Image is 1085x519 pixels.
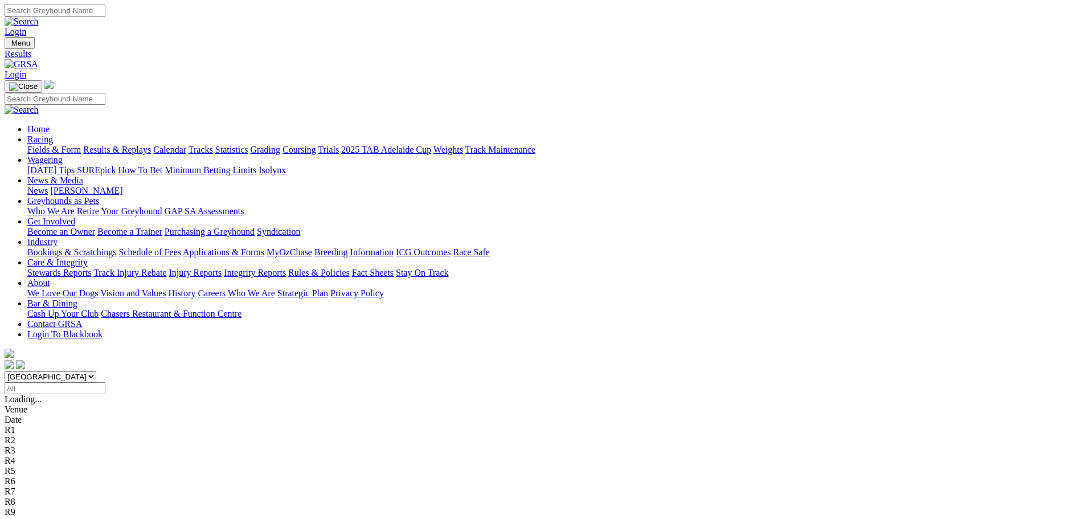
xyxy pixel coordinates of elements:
div: Wagering [27,165,1080,175]
a: Grading [251,145,280,154]
a: Racing [27,134,53,144]
a: Who We Are [228,288,275,298]
a: Wagering [27,155,63,165]
a: Track Injury Rebate [93,268,166,277]
a: SUREpick [77,165,116,175]
div: Care & Integrity [27,268,1080,278]
img: Search [5,17,39,27]
a: Purchasing a Greyhound [165,227,255,236]
a: History [168,288,195,298]
span: Menu [11,39,30,47]
a: Greyhounds as Pets [27,196,99,206]
a: Minimum Betting Limits [165,165,256,175]
a: 2025 TAB Adelaide Cup [341,145,431,154]
div: R6 [5,476,1080,487]
a: Rules & Policies [288,268,350,277]
a: Cash Up Your Club [27,309,99,318]
a: Breeding Information [314,247,394,257]
div: Get Involved [27,227,1080,237]
input: Search [5,5,105,17]
div: R3 [5,446,1080,456]
div: R4 [5,456,1080,466]
a: Syndication [257,227,300,236]
a: Results [5,49,1080,59]
a: Care & Integrity [27,258,88,267]
div: Greyhounds as Pets [27,206,1080,216]
a: Contact GRSA [27,319,82,329]
a: News & Media [27,175,83,185]
a: Results & Replays [83,145,151,154]
a: [DATE] Tips [27,165,75,175]
a: Get Involved [27,216,75,226]
a: About [27,278,50,288]
div: Racing [27,145,1080,155]
a: Applications & Forms [183,247,264,257]
a: Fact Sheets [352,268,394,277]
a: Injury Reports [169,268,222,277]
div: Industry [27,247,1080,258]
a: We Love Our Dogs [27,288,98,298]
a: Integrity Reports [224,268,286,277]
img: facebook.svg [5,360,14,369]
a: Bar & Dining [27,299,77,308]
a: MyOzChase [267,247,312,257]
img: twitter.svg [16,360,25,369]
div: R9 [5,507,1080,517]
a: Schedule of Fees [118,247,181,257]
button: Toggle navigation [5,37,35,49]
span: Loading... [5,394,42,404]
a: Industry [27,237,58,247]
img: GRSA [5,59,38,70]
a: Login [5,27,26,36]
a: Trials [318,145,339,154]
a: Careers [198,288,226,298]
div: News & Media [27,186,1080,196]
div: R8 [5,497,1080,507]
a: Stewards Reports [27,268,91,277]
a: GAP SA Assessments [165,206,244,216]
div: R1 [5,425,1080,435]
a: Retire Your Greyhound [77,206,162,216]
a: Tracks [189,145,213,154]
a: Login [5,70,26,79]
img: Close [9,82,38,91]
a: Strategic Plan [277,288,328,298]
a: Chasers Restaurant & Function Centre [101,309,241,318]
div: R2 [5,435,1080,446]
a: Coursing [282,145,316,154]
a: How To Bet [118,165,163,175]
a: Isolynx [259,165,286,175]
a: Who We Are [27,206,75,216]
a: Privacy Policy [330,288,384,298]
a: Bookings & Scratchings [27,247,116,257]
a: News [27,186,48,195]
div: About [27,288,1080,299]
a: Track Maintenance [465,145,535,154]
a: ICG Outcomes [396,247,451,257]
a: Weights [433,145,463,154]
div: R7 [5,487,1080,497]
img: Search [5,105,39,115]
a: Calendar [153,145,186,154]
a: Become an Owner [27,227,95,236]
a: Stay On Track [396,268,448,277]
a: Race Safe [453,247,489,257]
a: Vision and Values [100,288,166,298]
a: Fields & Form [27,145,81,154]
a: [PERSON_NAME] [50,186,122,195]
img: logo-grsa-white.png [5,349,14,358]
div: Bar & Dining [27,309,1080,319]
div: Venue [5,404,1080,415]
a: Statistics [215,145,248,154]
a: Become a Trainer [97,227,162,236]
div: R5 [5,466,1080,476]
button: Toggle navigation [5,80,42,93]
a: Login To Blackbook [27,329,103,339]
input: Search [5,93,105,105]
div: Date [5,415,1080,425]
a: Home [27,124,50,134]
input: Select date [5,382,105,394]
img: logo-grsa-white.png [44,80,54,89]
